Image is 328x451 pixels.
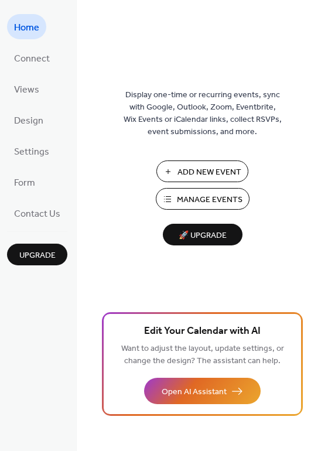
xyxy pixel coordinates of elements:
[124,89,282,138] span: Display one-time or recurring events, sync with Google, Outlook, Zoom, Eventbrite, Wix Events or ...
[14,143,49,161] span: Settings
[7,76,46,101] a: Views
[14,174,35,192] span: Form
[144,323,261,340] span: Edit Your Calendar with AI
[162,386,227,398] span: Open AI Assistant
[14,205,60,223] span: Contact Us
[163,224,242,245] button: 🚀 Upgrade
[156,160,248,182] button: Add New Event
[14,19,39,37] span: Home
[156,188,250,210] button: Manage Events
[177,194,242,206] span: Manage Events
[177,166,241,179] span: Add New Event
[19,250,56,262] span: Upgrade
[7,244,67,265] button: Upgrade
[14,112,43,130] span: Design
[170,228,235,244] span: 🚀 Upgrade
[7,107,50,132] a: Design
[144,378,261,404] button: Open AI Assistant
[7,45,57,70] a: Connect
[14,81,39,99] span: Views
[14,50,50,68] span: Connect
[7,200,67,225] a: Contact Us
[7,169,42,194] a: Form
[121,341,284,369] span: Want to adjust the layout, update settings, or change the design? The assistant can help.
[7,138,56,163] a: Settings
[7,14,46,39] a: Home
